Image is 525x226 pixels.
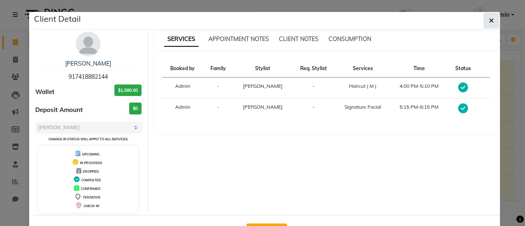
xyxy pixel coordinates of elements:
[162,78,203,98] td: Admin
[35,105,83,115] span: Deposit Amount
[279,35,319,43] span: CLIENT NOTES
[390,98,448,119] td: 5:15 PM-6:15 PM
[76,32,100,56] img: avatar
[390,60,448,78] th: Time
[129,103,142,114] h3: $0
[81,178,101,182] span: COMPLETED
[203,60,233,78] th: Family
[82,152,100,156] span: UPCOMING
[162,98,203,119] td: Admin
[84,204,99,208] span: CHECK-IN
[203,98,233,119] td: -
[164,32,199,47] span: SERVICES
[83,195,100,199] span: TENTATIVE
[203,78,233,98] td: -
[208,35,269,43] span: APPOINTMENT NOTES
[292,78,335,98] td: -
[243,104,283,110] span: [PERSON_NAME]
[68,73,108,80] span: 917418882144
[162,60,203,78] th: Booked by
[81,187,100,191] span: CONFIRMED
[340,82,385,90] div: Haircut ( M )
[35,87,55,97] span: Wallet
[329,35,371,43] span: CONSUMPTION
[292,60,335,78] th: Req. Stylist
[390,78,448,98] td: 4:00 PM-5:10 PM
[83,169,99,173] span: DROPPED
[65,60,111,67] a: [PERSON_NAME]
[292,98,335,119] td: -
[243,83,283,89] span: [PERSON_NAME]
[233,60,292,78] th: Stylist
[48,137,128,141] small: Change in status will apply to all services.
[340,103,385,111] div: Signature Facial
[114,84,142,96] h3: $1,580.00
[80,161,102,165] span: IN PROGRESS
[448,60,478,78] th: Status
[34,13,81,25] h5: Client Detail
[335,60,390,78] th: Services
